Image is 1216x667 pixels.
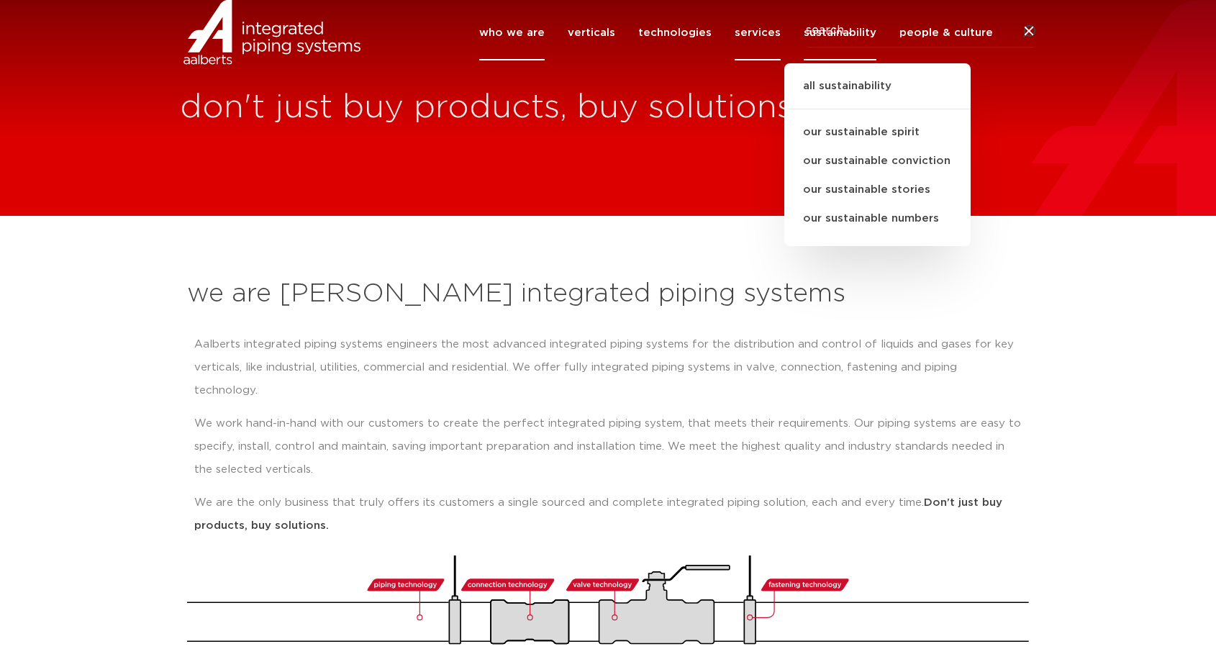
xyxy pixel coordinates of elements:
ul: sustainability [784,63,971,246]
p: Aalberts integrated piping systems engineers the most advanced integrated piping systems for the ... [194,333,1022,402]
h2: we are [PERSON_NAME] integrated piping systems [187,277,1029,312]
a: who we are [479,5,545,60]
a: verticals [568,5,615,60]
a: technologies [638,5,712,60]
p: We work hand-in-hand with our customers to create the perfect integrated piping system, that meet... [194,412,1022,481]
a: our sustainable numbers [784,204,971,233]
a: all sustainability [784,78,971,109]
a: our sustainable conviction [784,147,971,176]
p: We are the only business that truly offers its customers a single sourced and complete integrated... [194,491,1022,537]
nav: Menu [479,5,993,60]
a: people & culture [899,5,993,60]
a: services [735,5,781,60]
a: sustainability [804,5,876,60]
a: our sustainable stories [784,176,971,204]
a: our sustainable spirit [784,118,971,147]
